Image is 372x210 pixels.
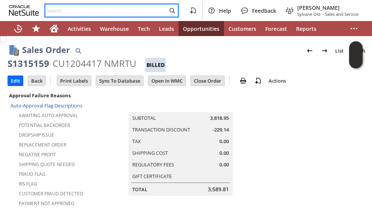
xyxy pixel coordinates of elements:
[210,115,229,122] span: 3,818.95
[296,25,316,32] span: Reports
[68,25,91,32] span: Activities
[154,21,178,36] a: Leads
[239,76,248,85] img: print.svg
[346,45,368,57] a: Search
[349,41,363,68] iframe: Click here to launch Oracle Guided Learning Help Panel
[168,6,177,15] svg: Search
[138,25,150,32] span: Tech
[9,21,27,36] a: Recent Records
[11,102,82,109] a: Auto-Approval Flag Descriptions
[53,57,136,69] div: CU1204417 NMRTU
[8,57,49,69] div: S1315159
[132,161,174,168] a: Regulatory Fees
[132,126,190,133] a: Transaction Discount
[132,150,168,156] a: Shipping Cost
[292,21,321,36] a: Reports
[96,76,143,86] input: Sync To Database
[19,132,54,138] a: Dropship Issue
[19,122,70,128] a: Potential Backorder
[19,112,78,119] a: Awaiting Auto-Approval
[45,21,63,36] a: Home
[219,161,229,168] span: 0.00
[261,21,292,36] a: Forecast
[145,58,166,72] div: Billed
[254,76,263,85] img: add-record.svg
[183,25,219,32] span: Opportunities
[100,25,129,32] span: Warehouse
[252,7,276,14] span: Feedback
[74,46,83,55] img: Quick Find
[305,46,314,55] img: Previous
[332,45,346,57] a: List
[265,25,287,32] span: Forecast
[28,76,45,86] input: Back
[133,21,154,36] a: Tech
[349,55,363,69] span: Oracle Guided Learning Widget. To move around, please hold and drag
[19,161,75,168] a: Shipping Quote Needed
[148,76,186,86] input: Open In WMC
[132,115,156,121] a: Subtotal
[50,24,59,33] svg: Home
[297,11,321,17] span: Sylvane Old
[132,138,141,145] a: Tax
[19,151,56,158] a: Negative Profit
[132,186,147,193] a: Total
[22,44,70,56] h1: Sales Order
[208,186,229,193] span: 3,589.81
[322,11,324,17] span: -
[8,76,23,86] input: Edit
[191,76,224,86] input: Close Order
[8,91,125,100] div: Approval Failure Reasons
[57,76,91,86] input: Print Labels
[19,181,37,187] a: RIS flag
[19,200,74,207] a: Payment not approved
[320,46,329,55] img: Next
[19,190,83,197] a: Customer Fraud Detected
[27,21,45,36] div: Shortcuts
[45,6,168,15] input: Search
[219,7,231,14] span: Help
[213,126,229,133] span: -229.14
[132,173,172,180] a: Gift Certificate
[19,171,45,177] a: Fraud Flag
[9,5,39,16] svg: logo
[159,25,174,32] span: Leads
[219,138,229,145] span: 0.00
[228,25,256,32] span: Customers
[297,4,358,11] span: [PERSON_NAME]
[32,24,41,33] svg: Shortcuts
[178,21,224,36] a: Opportunities
[129,100,233,112] caption: Summary
[95,21,133,36] a: Warehouse
[325,11,358,17] span: Sales and Service
[345,21,363,36] div: More menus
[19,142,66,148] a: Replacement Order
[266,77,289,84] a: Actions
[63,21,95,36] a: Activities
[14,24,23,33] svg: Recent Records
[219,150,229,157] span: 0.00
[224,21,261,36] a: Customers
